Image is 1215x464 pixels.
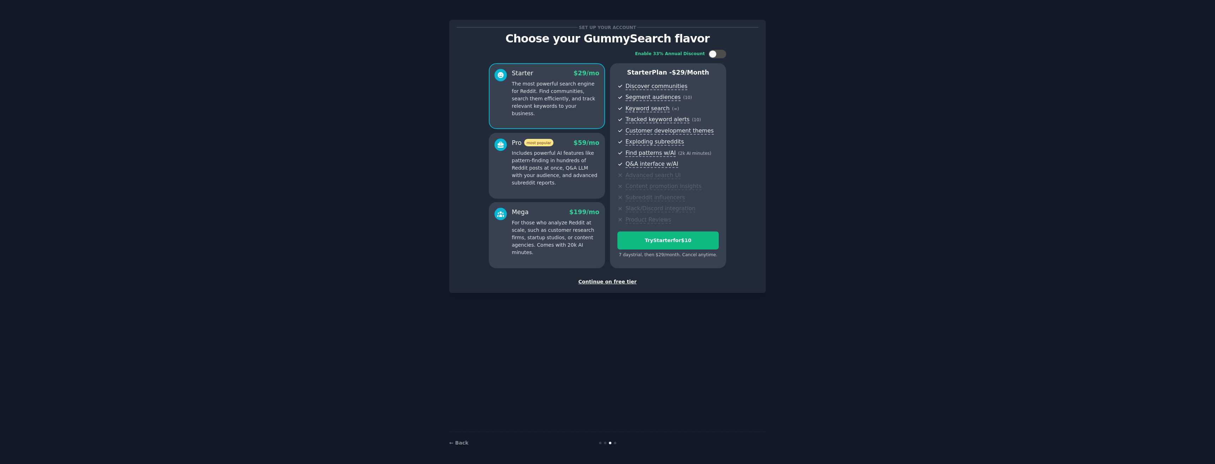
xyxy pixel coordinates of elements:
[617,231,719,249] button: TryStarterfor$10
[574,70,599,77] span: $ 29 /mo
[457,278,758,286] div: Continue on free tier
[626,149,676,157] span: Find patterns w/AI
[617,252,719,258] div: 7 days trial, then $ 29 /month . Cancel anytime.
[512,139,553,147] div: Pro
[672,106,679,111] span: ( ∞ )
[672,69,709,76] span: $ 29 /month
[449,440,468,446] a: ← Back
[683,95,692,100] span: ( 10 )
[626,172,681,179] span: Advanced search UI
[512,208,529,217] div: Mega
[626,94,681,101] span: Segment audiences
[692,117,701,122] span: ( 10 )
[512,69,533,78] div: Starter
[618,237,718,244] div: Try Starter for $10
[626,83,687,90] span: Discover communities
[626,105,670,112] span: Keyword search
[512,149,599,187] p: Includes powerful AI features like pattern-finding in hundreds of Reddit posts at once, Q&A LLM w...
[578,24,638,31] span: Set up your account
[635,51,705,57] div: Enable 33% Annual Discount
[512,80,599,117] p: The most powerful search engine for Reddit. Find communities, search them efficiently, and track ...
[617,68,719,77] p: Starter Plan -
[626,183,701,190] span: Content promotion insights
[512,219,599,256] p: For those who analyze Reddit at scale, such as customer research firms, startup studios, or conte...
[626,205,695,212] span: Slack/Discord integration
[678,151,711,156] span: ( 2k AI minutes )
[574,139,599,146] span: $ 59 /mo
[626,194,685,201] span: Subreddit influencers
[626,138,684,146] span: Exploding subreddits
[626,127,714,135] span: Customer development themes
[626,160,678,168] span: Q&A interface w/AI
[626,216,671,224] span: Product Reviews
[569,208,599,216] span: $ 199 /mo
[626,116,689,123] span: Tracked keyword alerts
[457,33,758,45] p: Choose your GummySearch flavor
[524,139,554,146] span: most popular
